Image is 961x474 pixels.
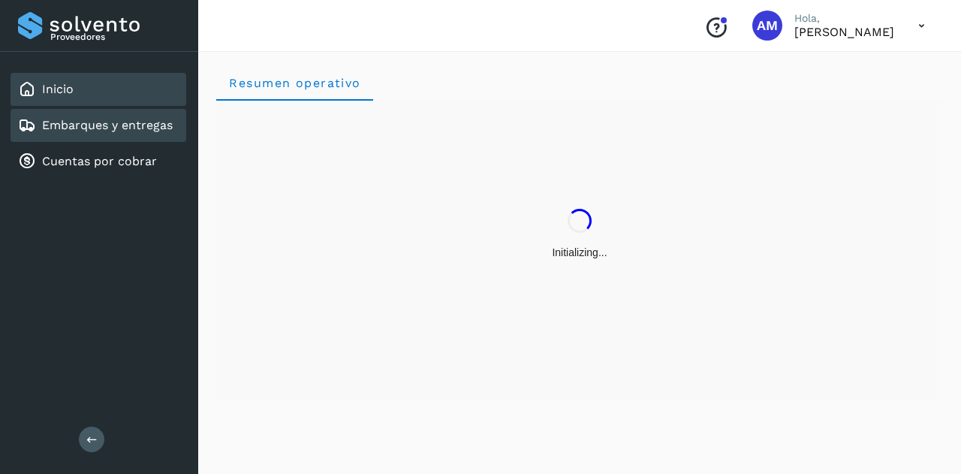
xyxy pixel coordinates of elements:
[11,73,186,106] div: Inicio
[11,109,186,142] div: Embarques y entregas
[11,145,186,178] div: Cuentas por cobrar
[50,32,180,42] p: Proveedores
[42,118,173,132] a: Embarques y entregas
[42,154,157,168] a: Cuentas por cobrar
[228,76,361,90] span: Resumen operativo
[794,25,894,39] p: Angele Monserrat Manriquez Bisuett
[42,82,74,96] a: Inicio
[794,12,894,25] p: Hola,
